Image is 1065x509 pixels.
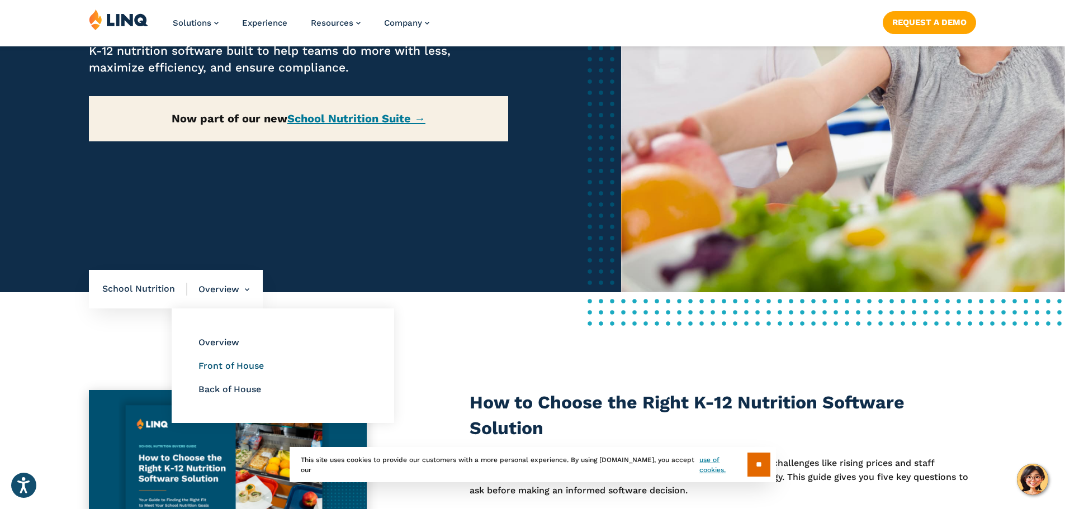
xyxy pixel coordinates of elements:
a: Experience [242,18,287,28]
a: School Nutrition Suite → [287,112,425,125]
span: Resources [311,18,353,28]
h3: How to Choose the Right K-12 Nutrition Software Solution [470,390,976,441]
a: Request a Demo [883,11,976,34]
nav: Primary Navigation [173,9,429,46]
li: Overview [187,270,249,309]
button: Hello, have a question? Let’s chat. [1017,464,1048,495]
a: Overview [198,337,239,348]
p: K-12 nutrition software built to help teams do more with less, maximize efficiency, and ensure co... [89,42,509,76]
span: School Nutrition [102,283,187,295]
span: Solutions [173,18,211,28]
a: Resources [311,18,361,28]
a: Company [384,18,429,28]
nav: Button Navigation [883,9,976,34]
a: Front of House [198,360,264,371]
div: This site uses cookies to provide our customers with a more personal experience. By using [DOMAIN... [290,447,776,482]
span: Company [384,18,422,28]
strong: Now part of our new [172,112,425,125]
a: use of cookies. [699,455,747,475]
img: LINQ | K‑12 Software [89,9,148,30]
a: Back of House [198,384,261,394]
a: Solutions [173,18,219,28]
